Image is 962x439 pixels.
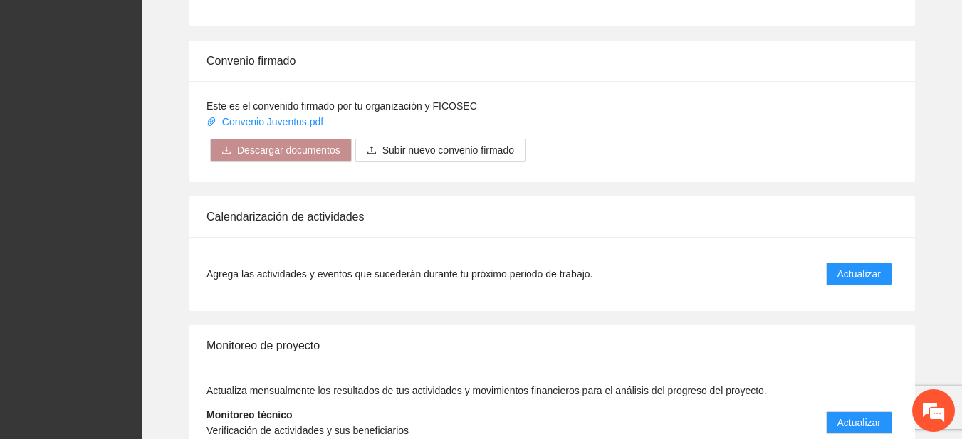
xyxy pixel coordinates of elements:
span: Verificación de actividades y sus beneficiarios [206,425,409,436]
button: uploadSubir nuevo convenio firmado [355,139,526,162]
a: Convenio Juventus.pdf [206,116,326,127]
button: downloadDescargar documentos [210,139,352,162]
strong: Monitoreo técnico [206,409,293,421]
div: Convenio firmado [206,41,898,81]
span: Actualiza mensualmente los resultados de tus actividades y movimientos financieros para el anális... [206,385,767,396]
div: Monitoreo de proyecto [206,325,898,366]
span: Actualizar [837,415,881,430]
button: Actualizar [826,411,892,434]
span: Subir nuevo convenio firmado [382,142,514,158]
span: Este es el convenido firmado por tu organización y FICOSEC [206,100,477,112]
span: Agrega las actividades y eventos que sucederán durante tu próximo periodo de trabajo. [206,266,592,282]
div: Calendarización de actividades [206,196,898,237]
span: Descargar documentos [237,142,340,158]
button: Actualizar [826,263,892,285]
span: upload [367,145,377,157]
span: uploadSubir nuevo convenio firmado [355,144,526,156]
span: paper-clip [206,117,216,127]
span: download [221,145,231,157]
span: Actualizar [837,266,881,282]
